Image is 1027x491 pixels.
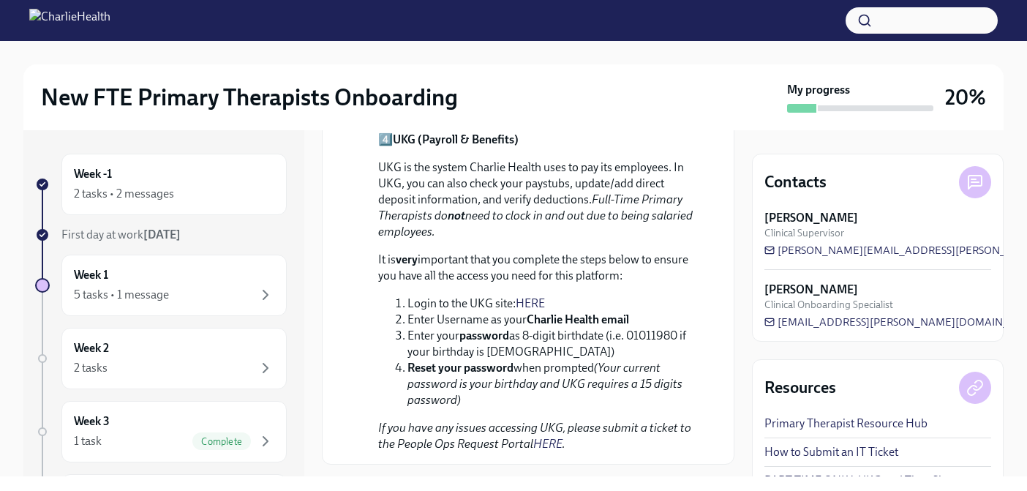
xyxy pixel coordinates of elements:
[407,361,682,407] em: (Your current password is your birthday and UKG requires a 15 digits password)
[459,329,509,342] strong: password
[516,296,545,310] a: HERE
[378,192,693,239] em: Full-Time Primary Therapists do need to clock in and out due to being salaried employees.
[527,312,629,326] strong: Charlie Health email
[74,267,108,283] h6: Week 1
[764,171,827,193] h4: Contacts
[764,210,858,226] strong: [PERSON_NAME]
[41,83,458,112] h2: New FTE Primary Therapists Onboarding
[378,421,691,451] em: If you have any issues accessing UKG, please submit a ticket to the People Ops Request Portal .
[396,252,418,266] strong: very
[533,437,563,451] a: HERE
[74,287,169,303] div: 5 tasks • 1 message
[192,436,251,447] span: Complete
[74,186,174,202] div: 2 tasks • 2 messages
[74,360,108,376] div: 2 tasks
[764,444,898,460] a: How to Submit an IT Ticket
[764,416,928,432] a: Primary Therapist Resource Hub
[74,340,109,356] h6: Week 2
[35,154,287,215] a: Week -12 tasks • 2 messages
[764,377,836,399] h4: Resources
[378,252,699,284] p: It is important that you complete the steps below to ensure you have all the access you need for ...
[35,227,287,243] a: First day at work[DATE]
[407,360,699,408] li: when prompted
[407,361,513,375] strong: Reset your password
[764,282,858,298] strong: [PERSON_NAME]
[764,226,844,240] span: Clinical Supervisor
[61,228,181,241] span: First day at work
[35,401,287,462] a: Week 31 taskComplete
[407,296,699,312] li: Login to the UKG site:
[74,433,102,449] div: 1 task
[378,160,699,240] p: UKG is the system Charlie Health uses to pay its employees. In UKG, you can also check your payst...
[787,82,850,98] strong: My progress
[74,166,112,182] h6: Week -1
[74,413,110,430] h6: Week 3
[407,328,699,360] li: Enter your as 8-digit birthdate (i.e. 01011980 if your birthday is [DEMOGRAPHIC_DATA])
[35,328,287,389] a: Week 22 tasks
[448,209,465,222] strong: not
[945,84,986,110] h3: 20%
[143,228,181,241] strong: [DATE]
[35,255,287,316] a: Week 15 tasks • 1 message
[393,132,519,146] strong: UKG (Payroll & Benefits)
[29,9,110,32] img: CharlieHealth
[378,132,699,148] p: 4️⃣
[764,298,893,312] span: Clinical Onboarding Specialist
[407,312,699,328] li: Enter Username as your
